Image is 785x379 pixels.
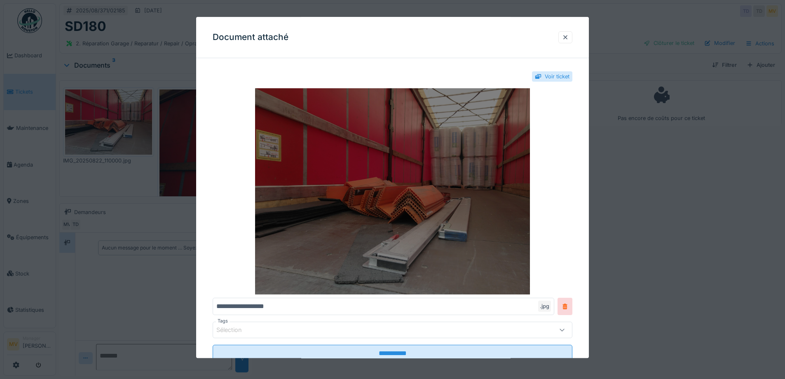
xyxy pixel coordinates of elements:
[538,301,551,312] div: .jpg
[213,32,288,42] h3: Document attaché
[216,326,253,335] div: Sélection
[213,89,572,295] img: a6d74dec-8448-4f66-baf7-778315589779-IMG_20250822_110000.jpg
[216,318,230,325] label: Tags
[545,73,569,80] div: Voir ticket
